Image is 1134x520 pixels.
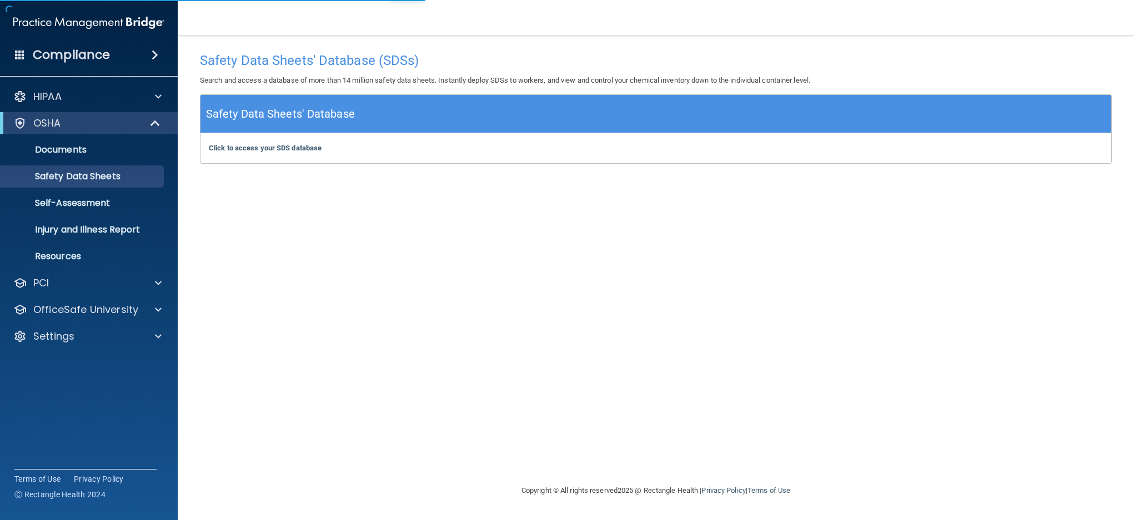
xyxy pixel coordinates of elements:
[33,330,74,343] p: Settings
[7,224,159,235] p: Injury and Illness Report
[13,90,162,103] a: HIPAA
[13,117,161,130] a: OSHA
[33,90,62,103] p: HIPAA
[33,303,138,316] p: OfficeSafe University
[7,198,159,209] p: Self-Assessment
[14,489,106,500] span: Ⓒ Rectangle Health 2024
[14,473,61,484] a: Terms of Use
[13,12,164,34] img: PMB logo
[33,47,110,63] h4: Compliance
[13,330,162,343] a: Settings
[209,144,322,152] a: Click to access your SDS database
[200,74,1112,87] p: Search and access a database of more than 14 million safety data sheets. Instantly deploy SDSs to...
[7,251,159,262] p: Resources
[13,303,162,316] a: OfficeSafe University
[7,144,159,155] p: Documents
[747,486,790,494] a: Terms of Use
[206,104,355,124] h5: Safety Data Sheets' Database
[33,276,49,290] p: PCI
[200,53,1112,68] h4: Safety Data Sheets' Database (SDSs)
[33,117,61,130] p: OSHA
[701,486,745,494] a: Privacy Policy
[74,473,124,484] a: Privacy Policy
[453,473,859,508] div: Copyright © All rights reserved 2025 @ Rectangle Health | |
[13,276,162,290] a: PCI
[7,171,159,182] p: Safety Data Sheets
